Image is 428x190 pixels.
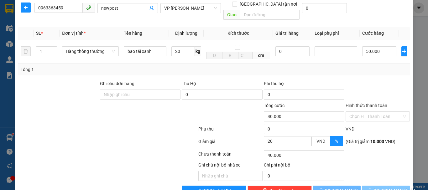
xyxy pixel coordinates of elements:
span: Tổng cước [264,103,284,108]
span: (Giá trị giảm: VND ) [346,139,395,144]
span: Định lượng [175,31,197,36]
span: Cước hàng [362,31,384,36]
button: delete [21,46,31,56]
label: Ghi chú đơn hàng [100,81,134,86]
th: Loại phụ phí [312,27,360,39]
span: Lasi House Linh Đam [25,36,80,43]
span: plus [21,5,30,10]
span: VND [346,126,354,131]
input: D [206,52,222,59]
span: chi [27,46,32,50]
strong: Người gửi: [6,46,26,50]
img: logo [4,6,30,32]
span: Đơn vị tính [62,31,86,36]
span: phone [86,5,91,10]
span: Website [63,28,78,33]
span: Thu Hộ [182,81,196,86]
div: Phụ thu [198,126,263,136]
input: Cước giao hàng [302,3,347,13]
span: kg [195,46,201,56]
input: VD: Bàn, Ghế [124,46,166,56]
span: cm [253,52,270,59]
div: Phí thu hộ [264,80,344,90]
button: plus [21,3,31,13]
input: Nhập ghi chú [198,171,263,181]
span: Kích thước [227,31,249,36]
div: Chi phí nội bộ [264,162,344,171]
span: 10.000 [370,139,384,144]
input: Ghi chú đơn hàng [100,90,180,100]
span: VP gửi: [7,36,80,43]
span: [GEOGRAPHIC_DATA] tận nơi [237,1,300,8]
span: user-add [149,6,154,11]
strong: PHIẾU GỬI HÀNG [65,13,116,20]
strong: CÔNG TY TNHH VĨNH QUANG [48,6,133,12]
span: plus [402,49,407,54]
span: % [335,139,338,144]
button: plus [401,46,407,56]
div: Giảm giá [198,138,263,149]
span: Giá trị hàng [275,31,299,36]
div: Chưa thanh toán [198,151,263,162]
div: Tổng: 1 [21,66,166,73]
span: Hàng thông thường [66,47,115,56]
input: 0 [275,46,310,56]
input: Dọc đường [240,10,300,20]
strong: : [DOMAIN_NAME] [63,27,118,33]
div: Ghi chú nội bộ nhà xe [198,162,263,171]
span: Tên hàng [124,31,142,36]
span: Giao [223,10,240,20]
input: C [238,52,253,59]
strong: Hotline : 0889 23 23 23 [70,21,111,26]
span: SL [36,31,41,36]
span: VP LÊ HỒNG PHONG [164,3,217,13]
span: VND [316,139,325,144]
label: Hình thức thanh toán [346,103,387,108]
input: R [222,52,238,59]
